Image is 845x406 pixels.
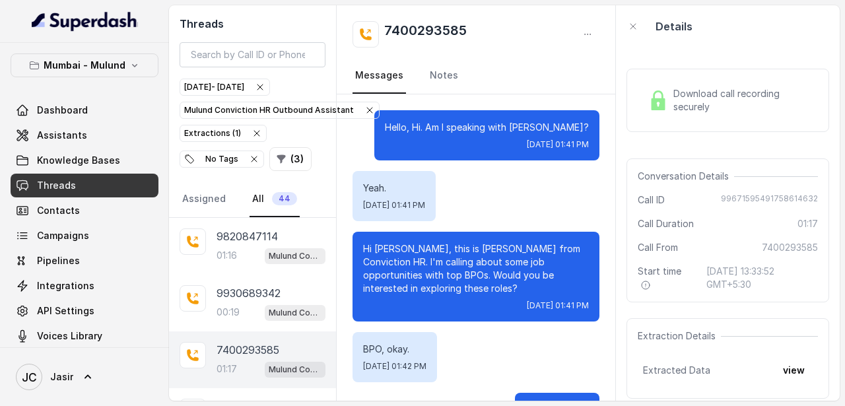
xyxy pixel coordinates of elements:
[384,21,467,48] h2: 7400293585
[217,249,237,262] p: 01:16
[11,199,158,222] a: Contacts
[11,224,158,248] a: Campaigns
[184,127,262,140] div: Extractions ( 1 )
[22,370,37,384] text: JC
[272,192,297,205] span: 44
[721,193,818,207] span: 99671595491758614632
[217,362,237,376] p: 01:17
[37,129,87,142] span: Assistants
[217,285,281,301] p: 9930689342
[180,79,270,96] button: [DATE]- [DATE]
[527,139,589,150] span: [DATE] 01:41 PM
[11,174,158,197] a: Threads
[638,265,695,291] span: Start time
[180,42,325,67] input: Search by Call ID or Phone Number
[44,57,125,73] p: Mumbai - Mulund
[638,217,694,230] span: Call Duration
[11,274,158,298] a: Integrations
[37,304,94,318] span: API Settings
[180,16,325,32] h2: Threads
[37,204,80,217] span: Contacts
[353,58,599,94] nav: Tabs
[269,147,312,171] button: (3)
[269,306,321,320] p: Mulund Conviction HR Outbound Assistant
[11,53,158,77] button: Mumbai - Mulund
[50,370,73,384] span: Jasir
[217,306,240,319] p: 00:19
[363,200,425,211] span: [DATE] 01:41 PM
[269,250,321,263] p: Mulund Conviction HR Outbound Assistant
[11,324,158,348] a: Voices Library
[180,182,325,217] nav: Tabs
[385,121,589,134] p: Hello, Hi. Am I speaking with [PERSON_NAME]?
[180,151,264,168] button: No Tags
[11,299,158,323] a: API Settings
[37,104,88,117] span: Dashboard
[11,358,158,395] a: Jasir
[11,98,158,122] a: Dashboard
[269,363,321,376] p: Mulund Conviction HR Outbound Assistant
[638,241,678,254] span: Call From
[638,170,734,183] span: Conversation Details
[217,228,278,244] p: 9820847114
[673,87,813,114] span: Download call recording securely
[180,125,267,142] button: Extractions (1)
[363,242,589,295] p: Hi [PERSON_NAME], this is [PERSON_NAME] from Conviction HR. I'm calling about some job opportunit...
[37,279,94,292] span: Integrations
[775,358,813,382] button: view
[180,102,380,119] button: Mulund Conviction HR Outbound Assistant
[797,217,818,230] span: 01:17
[643,364,710,377] span: Extracted Data
[250,182,300,217] a: All44
[32,11,138,32] img: light.svg
[363,361,426,372] span: [DATE] 01:42 PM
[656,18,693,34] p: Details
[11,149,158,172] a: Knowledge Bases
[638,193,665,207] span: Call ID
[527,300,589,311] span: [DATE] 01:41 PM
[427,58,461,94] a: Notes
[184,104,375,117] div: Mulund Conviction HR Outbound Assistant
[37,329,102,343] span: Voices Library
[180,182,228,217] a: Assigned
[37,179,76,192] span: Threads
[37,154,120,167] span: Knowledge Bases
[11,123,158,147] a: Assistants
[363,182,425,195] p: Yeah.
[217,342,279,358] p: 7400293585
[37,254,80,267] span: Pipelines
[184,152,259,166] div: No Tags
[762,241,818,254] span: 7400293585
[353,58,406,94] a: Messages
[184,81,265,94] div: [DATE] - [DATE]
[706,265,818,291] span: [DATE] 13:33:52 GMT+5:30
[648,90,668,110] img: Lock Icon
[11,249,158,273] a: Pipelines
[638,329,721,343] span: Extraction Details
[363,343,426,356] p: BPO, okay.
[37,229,89,242] span: Campaigns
